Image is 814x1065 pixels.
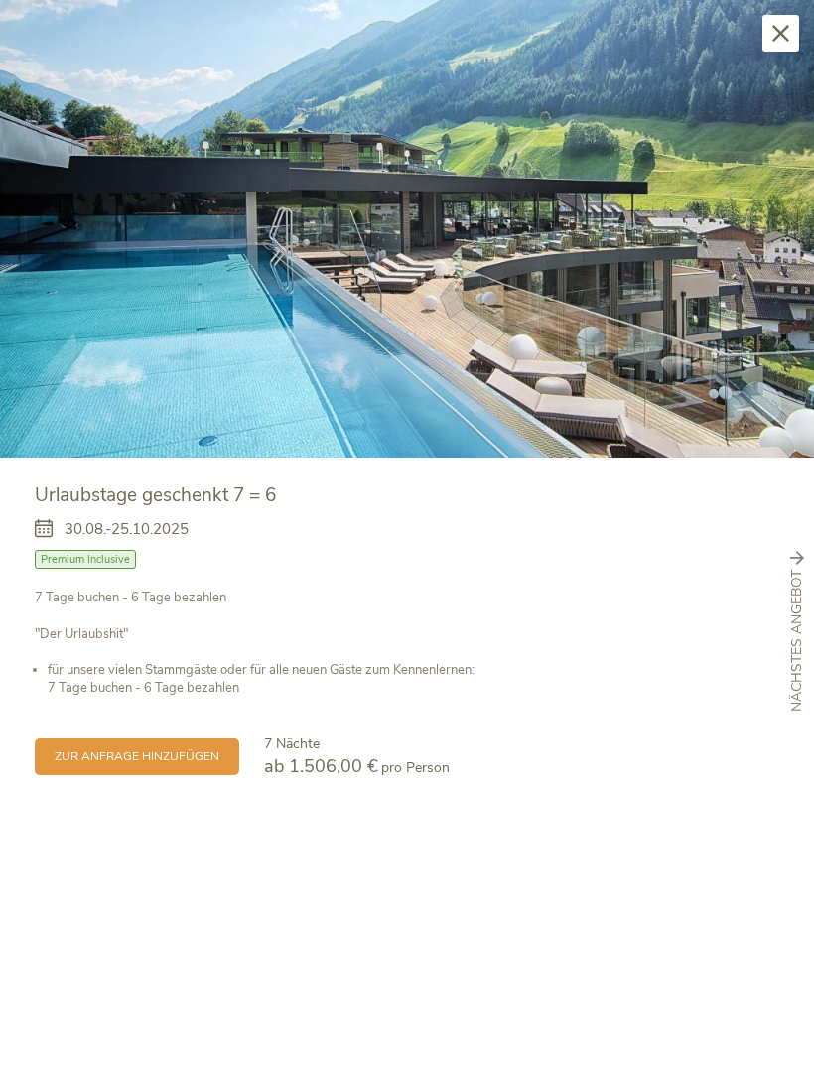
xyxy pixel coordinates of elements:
span: ab 1.506,00 € [264,754,378,778]
li: für unsere vielen Stammgäste oder für alle neuen Gäste zum Kennenlernen: 7 Tage buchen - 6 Tage b... [48,661,779,697]
span: 7 Nächte [264,734,320,753]
span: Urlaubstage geschenkt 7 = 6 [35,482,276,508]
span: pro Person [381,758,450,777]
span: 30.08.-25.10.2025 [65,519,189,540]
p: 7 Tage buchen - 6 Tage bezahlen [35,589,779,643]
span: zur Anfrage hinzufügen [55,748,219,765]
strong: "Der Urlaubshit" [35,625,128,643]
span: Premium Inclusive [35,550,136,569]
span: nächstes Angebot [787,570,807,712]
